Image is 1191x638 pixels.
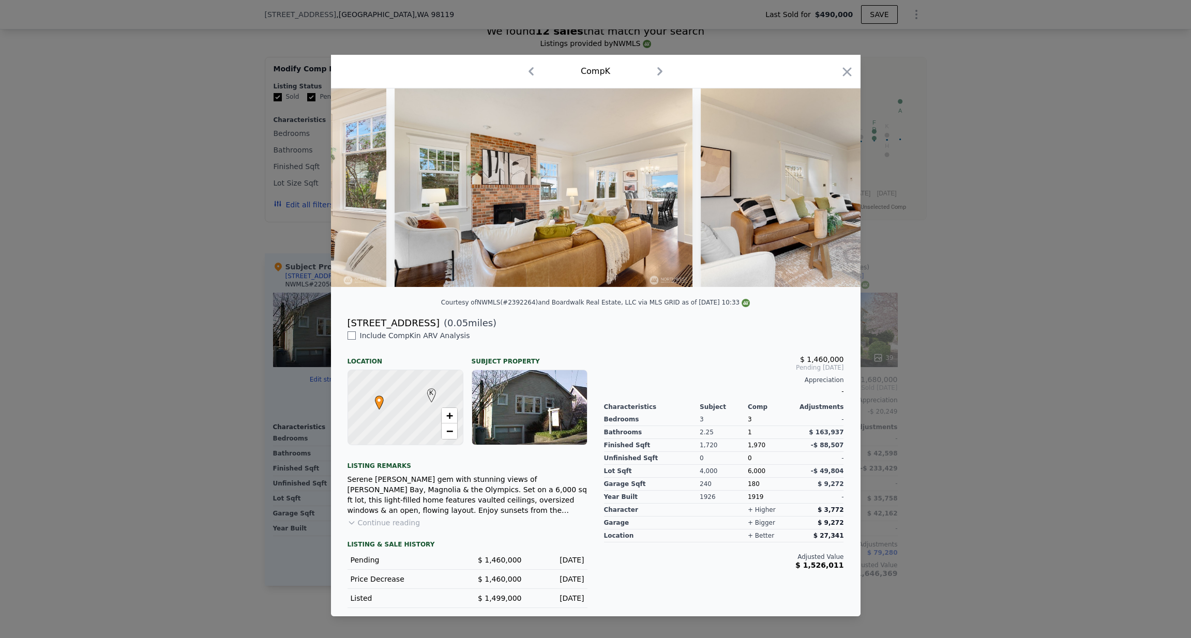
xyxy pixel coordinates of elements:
span: K [425,388,439,398]
div: - [796,413,844,426]
div: Garage Sqft [604,478,700,491]
div: Comp K [581,65,610,78]
div: Characteristics [604,403,700,411]
img: NWMLS Logo [742,299,750,307]
div: LISTING & SALE HISTORY [348,540,587,551]
a: Zoom out [442,423,457,439]
span: Include Comp K in ARV Analysis [356,331,474,340]
span: $ 27,341 [813,532,844,539]
div: 3 [700,413,748,426]
div: Year Built [604,491,700,504]
span: -$ 49,804 [811,467,844,475]
div: [STREET_ADDRESS] [348,316,440,330]
div: K [425,388,431,394]
div: [DATE] [530,593,584,603]
div: 1,720 [700,439,748,452]
span: $ 1,499,000 [478,594,522,602]
span: $ 1,526,011 [795,561,843,569]
div: Listing remarks [348,453,587,470]
span: ( miles) [440,316,496,330]
span: $ 163,937 [809,429,843,436]
div: + higher [748,506,776,514]
span: $ 9,272 [818,480,843,488]
span: 3 [748,416,752,423]
div: 2.25 [700,426,748,439]
span: $ 1,460,000 [800,355,844,363]
span: $ 9,272 [818,519,843,526]
div: [DATE] [530,574,584,584]
div: Adjustments [796,403,844,411]
div: 4,000 [700,465,748,478]
div: + bigger [748,519,775,527]
span: $ 3,772 [818,506,843,513]
span: 0 [748,454,752,462]
div: • [372,396,379,402]
div: Serene [PERSON_NAME] gem with stunning views of [PERSON_NAME] Bay, Magnolia & the Olympics. Set o... [348,474,587,515]
span: $ 1,460,000 [478,575,522,583]
div: 1926 [700,491,748,504]
div: location [604,529,700,542]
span: $ 1,460,000 [478,556,522,564]
span: 0.05 [447,317,468,328]
div: Subject Property [472,349,587,366]
div: Courtesy of NWMLS (#2392264) and Boardwalk Real Estate, LLC via MLS GRID as of [DATE] 10:33 [441,299,750,306]
div: Adjusted Value [604,553,844,561]
div: Lot Sqft [604,465,700,478]
div: - [604,384,844,399]
button: Continue reading [348,518,420,528]
div: 1 [748,426,796,439]
div: Subject [700,403,748,411]
div: Comp [748,403,796,411]
div: 1919 [748,491,796,504]
div: Location [348,349,463,366]
img: Property Img [701,88,999,287]
img: Property Img [395,88,692,287]
div: character [604,504,700,517]
span: • [372,392,386,408]
span: − [446,424,453,437]
div: Finished Sqft [604,439,700,452]
div: Bedrooms [604,413,700,426]
div: Pending [351,555,459,565]
div: - [796,452,844,465]
div: + better [748,531,774,540]
div: [DATE] [530,555,584,565]
div: Bathrooms [604,426,700,439]
div: - [796,491,844,504]
span: 180 [748,480,760,488]
div: 240 [700,478,748,491]
div: Appreciation [604,376,844,384]
a: Zoom in [442,408,457,423]
span: Pending [DATE] [604,363,844,372]
span: 1,970 [748,442,765,449]
div: Price Decrease [351,574,459,584]
span: + [446,409,453,422]
div: garage [604,517,700,529]
span: 6,000 [748,467,765,475]
div: Listed [351,593,459,603]
div: Unfinished Sqft [604,452,700,465]
span: -$ 88,507 [811,442,844,449]
div: 0 [700,452,748,465]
